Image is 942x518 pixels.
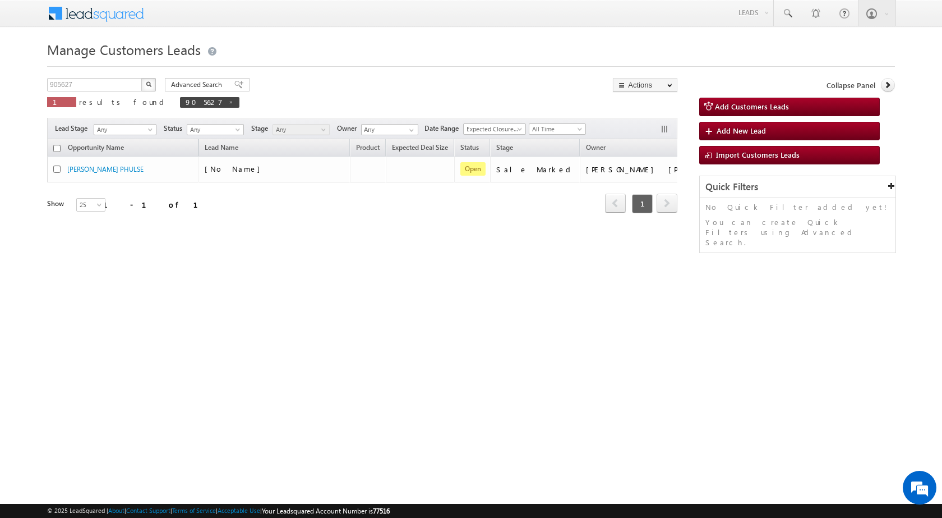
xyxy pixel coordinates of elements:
[586,164,698,175] div: [PERSON_NAME] [PERSON_NAME]
[94,125,153,135] span: Any
[657,195,677,213] a: next
[218,507,260,514] a: Acceptable Use
[356,143,380,152] span: Product
[47,40,201,58] span: Manage Customers Leads
[77,200,107,210] span: 25
[146,81,151,87] img: Search
[62,141,130,156] a: Opportunity Name
[716,150,800,159] span: Import Customers Leads
[361,124,418,135] input: Type to Search
[705,217,890,247] p: You can create Quick Filters using Advanced Search.
[386,141,454,156] a: Expected Deal Size
[529,123,586,135] a: All Time
[455,141,484,156] a: Status
[187,124,244,135] a: Any
[126,507,170,514] a: Contact Support
[460,162,486,176] span: Open
[76,198,105,212] a: 25
[657,194,677,213] span: next
[262,507,390,515] span: Your Leadsquared Account Number is
[705,202,890,212] p: No Quick Filter added yet!
[205,164,266,173] span: [No Name]
[403,125,417,136] a: Show All Items
[273,125,326,135] span: Any
[53,145,61,152] input: Check all records
[53,97,71,107] span: 1
[496,143,513,152] span: Stage
[717,126,766,135] span: Add New Lead
[586,143,606,152] span: Owner
[164,123,187,134] span: Status
[463,123,526,135] a: Expected Closure Date
[67,165,144,173] a: [PERSON_NAME] PHULSE
[187,125,241,135] span: Any
[103,198,211,211] div: 1 - 1 of 1
[55,123,92,134] span: Lead Stage
[613,78,677,92] button: Actions
[94,124,156,135] a: Any
[700,176,895,198] div: Quick Filters
[171,80,225,90] span: Advanced Search
[715,102,789,111] span: Add Customers Leads
[199,141,244,156] span: Lead Name
[373,507,390,515] span: 77516
[68,143,124,152] span: Opportunity Name
[491,141,519,156] a: Stage
[47,506,390,516] span: © 2025 LeadSquared | | | | |
[47,199,67,209] div: Show
[392,143,448,152] span: Expected Deal Size
[826,80,875,90] span: Collapse Panel
[632,194,653,213] span: 1
[605,194,626,213] span: prev
[337,123,361,134] span: Owner
[186,97,223,107] span: 905627
[273,124,330,135] a: Any
[605,195,626,213] a: prev
[529,124,583,134] span: All Time
[79,97,168,107] span: results found
[496,164,575,175] div: Sale Marked
[464,124,522,134] span: Expected Closure Date
[251,123,273,134] span: Stage
[108,507,124,514] a: About
[172,507,216,514] a: Terms of Service
[424,123,463,134] span: Date Range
